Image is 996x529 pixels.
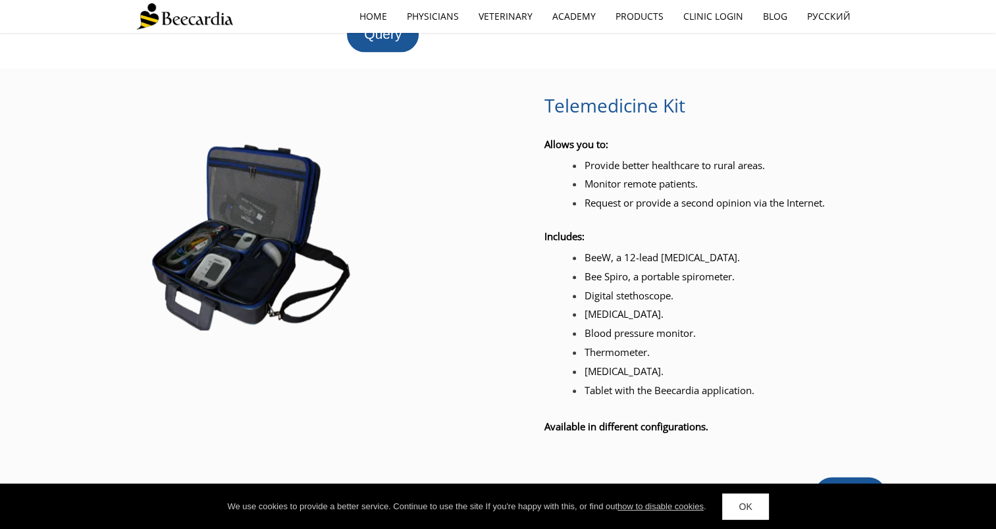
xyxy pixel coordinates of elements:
span: Available in different configurations. [544,420,708,433]
a: Physicians [397,1,469,32]
a: OK [722,493,768,520]
span: Blood pressure monitor. [584,326,695,340]
span: Monitor remote patients. [584,177,697,190]
a: Blog [753,1,797,32]
span: Telemedicine Kit [544,93,685,118]
a: Products [606,1,673,32]
a: home [350,1,397,32]
span: [MEDICAL_DATA]. [584,365,663,378]
span: Bee Spiro, a portable spirometer. [584,270,734,283]
a: Clinic Login [673,1,753,32]
span: [MEDICAL_DATA]. [584,307,663,320]
a: Veterinary [469,1,542,32]
a: Query [347,16,419,51]
span: Allows you to: [544,138,608,151]
a: Русский [797,1,860,32]
span: Request or provide a second opinion via the Internet. [584,196,824,209]
span: Tablet with the Beecardia application. [584,384,754,397]
span: Provide better healthcare to rural areas. [584,159,764,172]
span: Includes: [544,230,585,243]
a: how to disable cookies [617,501,704,511]
span: BeeW, a 12-lead [MEDICAL_DATA]. [584,251,739,264]
img: Beecardia [136,3,233,30]
div: We use cookies to provide a better service. Continue to use the site If you're happy with this, o... [227,500,706,513]
span: Query [364,26,402,41]
span: Thermometer. [584,345,649,359]
a: Academy [542,1,606,32]
a: Query [814,477,886,512]
span: Digital stethoscope. [584,289,673,302]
